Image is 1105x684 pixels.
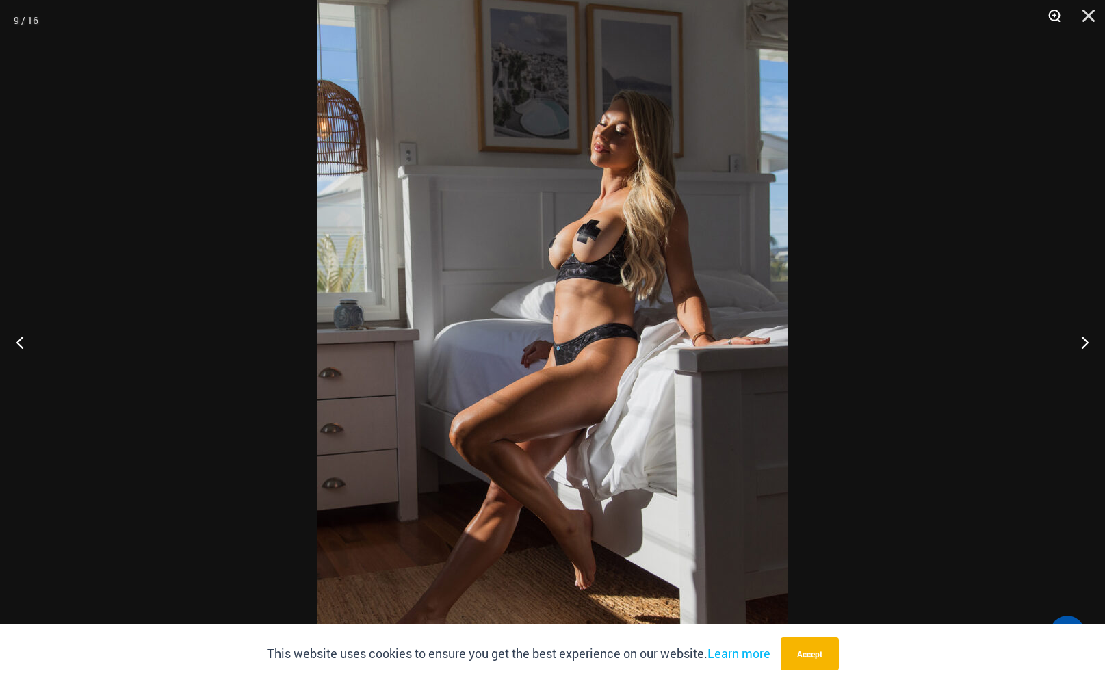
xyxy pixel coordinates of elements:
[267,644,770,664] p: This website uses cookies to ensure you get the best experience on our website.
[14,10,38,31] div: 9 / 16
[1054,308,1105,376] button: Next
[707,645,770,661] a: Learn more
[781,637,839,670] button: Accept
